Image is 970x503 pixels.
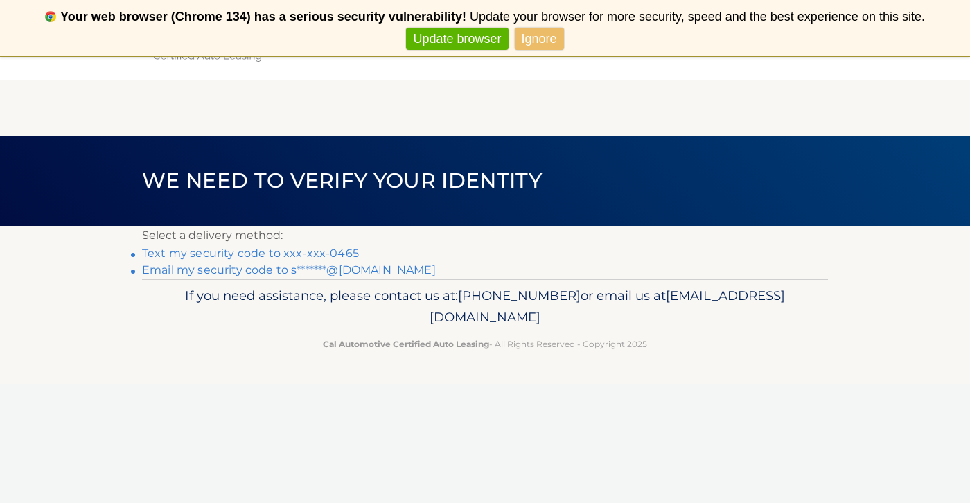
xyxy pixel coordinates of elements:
[515,28,564,51] a: Ignore
[151,285,819,329] p: If you need assistance, please contact us at: or email us at
[406,28,508,51] a: Update browser
[60,10,466,24] b: Your web browser (Chrome 134) has a serious security vulnerability!
[142,168,542,193] span: We need to verify your identity
[142,247,359,260] a: Text my security code to xxx-xxx-0465
[142,226,828,245] p: Select a delivery method:
[142,263,436,276] a: Email my security code to s*******@[DOMAIN_NAME]
[458,288,581,303] span: [PHONE_NUMBER]
[470,10,925,24] span: Update your browser for more security, speed and the best experience on this site.
[151,337,819,351] p: - All Rights Reserved - Copyright 2025
[323,339,489,349] strong: Cal Automotive Certified Auto Leasing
